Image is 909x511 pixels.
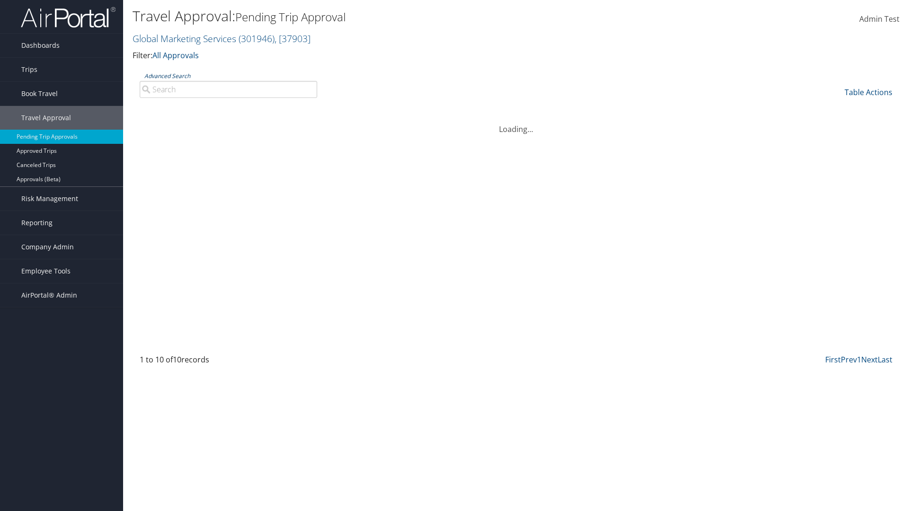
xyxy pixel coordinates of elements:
span: Trips [21,58,37,81]
span: AirPortal® Admin [21,283,77,307]
a: Prev [841,354,857,365]
div: Loading... [133,112,900,135]
span: Travel Approval [21,106,71,130]
a: Admin Test [859,5,900,34]
span: Company Admin [21,235,74,259]
span: Dashboards [21,34,60,57]
a: Global Marketing Services [133,32,311,45]
span: Reporting [21,211,53,235]
span: 10 [173,354,181,365]
a: 1 [857,354,861,365]
span: Book Travel [21,82,58,106]
img: airportal-logo.png [21,6,116,28]
span: , [ 37903 ] [275,32,311,45]
h1: Travel Approval: [133,6,644,26]
span: Employee Tools [21,259,71,283]
span: ( 301946 ) [239,32,275,45]
a: Advanced Search [144,72,190,80]
a: All Approvals [152,50,199,61]
a: Last [878,354,892,365]
a: First [825,354,841,365]
p: Filter: [133,50,644,62]
div: 1 to 10 of records [140,354,317,370]
a: Next [861,354,878,365]
span: Risk Management [21,187,78,211]
input: Advanced Search [140,81,317,98]
small: Pending Trip Approval [235,9,346,25]
span: Admin Test [859,14,900,24]
a: Table Actions [845,87,892,97]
